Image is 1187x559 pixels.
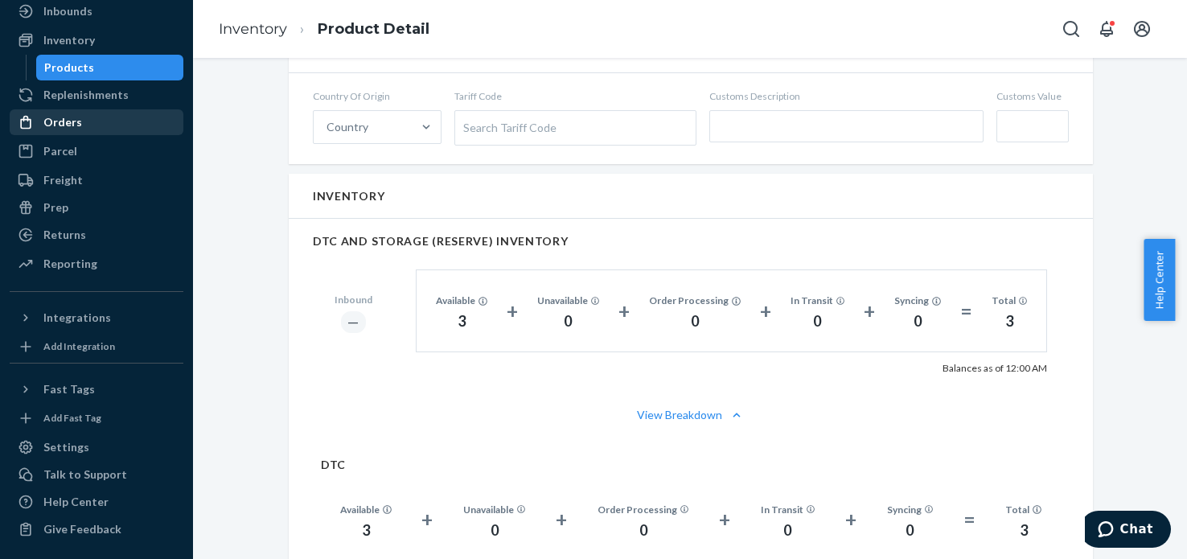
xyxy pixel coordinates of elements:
div: + [556,505,567,534]
button: Open Search Box [1055,13,1087,45]
div: + [618,297,630,326]
div: Add Integration [43,339,115,353]
a: Add Integration [10,337,183,356]
button: Open account menu [1126,13,1158,45]
a: Reporting [10,251,183,277]
div: Help Center [43,494,109,510]
button: Give Feedback [10,516,183,542]
div: 0 [791,311,845,332]
p: Balances as of 12:00 AM [943,362,1047,375]
span: Customs Description [709,89,984,103]
a: Orders [10,109,183,135]
div: 3 [340,520,392,541]
h2: DTC [321,458,1061,471]
div: Returns [43,227,86,243]
div: Replenishments [43,87,129,103]
div: Order Processing [649,294,741,307]
div: 3 [436,311,487,332]
div: + [507,297,518,326]
ol: breadcrumbs [206,6,442,53]
div: Available [436,294,487,307]
div: = [963,505,975,534]
span: Customs Value [996,89,1069,103]
div: Products [44,60,94,76]
div: Available [340,503,392,516]
a: Settings [10,434,183,460]
a: Help Center [10,489,183,515]
div: Inbounds [43,3,92,19]
div: 0 [537,311,600,332]
a: Freight [10,167,183,193]
div: Prep [43,199,68,216]
a: Add Fast Tag [10,409,183,428]
div: + [421,505,433,534]
div: 0 [761,520,815,541]
div: Orders [43,114,82,130]
input: Customs Value [996,110,1069,142]
div: + [845,505,856,534]
a: Prep [10,195,183,220]
a: Returns [10,222,183,248]
button: View Breakdown [313,407,1069,423]
div: = [960,297,972,326]
div: Unavailable [537,294,600,307]
div: + [760,297,771,326]
div: Inventory [43,32,95,48]
div: Parcel [43,143,77,159]
span: Country Of Origin [313,89,442,103]
div: + [864,297,875,326]
div: Give Feedback [43,521,121,537]
div: Inbound [335,293,372,306]
div: + [719,505,730,534]
h2: Inventory [313,190,384,202]
div: Add Fast Tag [43,411,101,425]
h2: DTC AND STORAGE (RESERVE) INVENTORY [313,235,1069,247]
div: Fast Tags [43,381,95,397]
div: Search Tariff Code [455,111,696,145]
div: Syncing [887,503,934,516]
div: Total [1005,503,1041,516]
div: Country [327,119,368,135]
div: 0 [649,311,741,332]
div: Settings [43,439,89,455]
div: 3 [992,311,1028,332]
span: Tariff Code [454,89,696,103]
a: Product Detail [318,20,429,38]
div: In Transit [791,294,845,307]
div: Unavailable [463,503,526,516]
a: Inventory [219,20,287,38]
a: Replenishments [10,82,183,108]
div: Freight [43,172,83,188]
div: Reporting [43,256,97,272]
iframe: Opens a widget where you can chat to one of our agents [1085,511,1171,551]
div: 0 [598,520,689,541]
a: Parcel [10,138,183,164]
div: In Transit [761,503,815,516]
div: Total [992,294,1028,307]
button: Talk to Support [10,462,183,487]
a: Inventory [10,27,183,53]
div: Syncing [894,294,941,307]
a: Products [36,55,184,80]
div: Integrations [43,310,111,326]
div: Talk to Support [43,467,127,483]
div: 0 [463,520,526,541]
button: Help Center [1144,239,1175,321]
div: 3 [1005,520,1041,541]
div: ― [341,311,366,333]
div: 0 [887,520,934,541]
button: Integrations [10,305,183,331]
button: Fast Tags [10,376,183,402]
div: Order Processing [598,503,689,516]
div: 0 [894,311,941,332]
button: Open notifications [1090,13,1123,45]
